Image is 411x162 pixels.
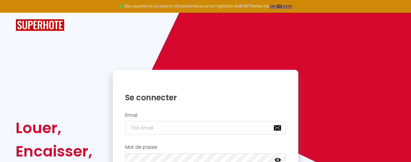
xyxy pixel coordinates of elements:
[125,113,286,118] h2: Email
[125,121,286,135] input: Ton Email
[125,144,286,150] h2: Mot de passe
[16,116,92,140] div: Louer,
[16,19,64,31] img: SuperHote logo
[270,3,292,9] a: >>> ICI <<<<
[125,93,286,103] h1: Se connecter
